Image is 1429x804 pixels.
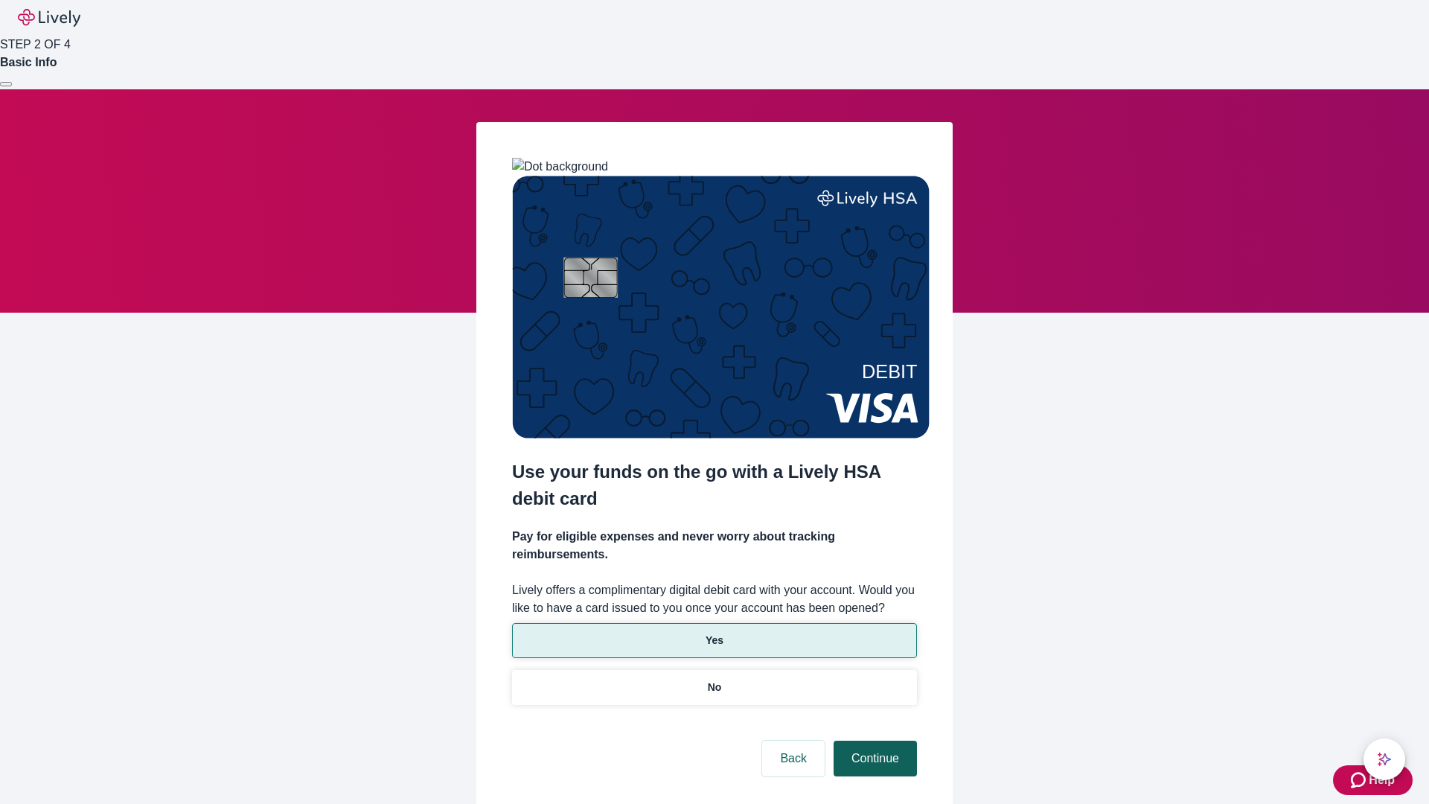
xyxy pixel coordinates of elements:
svg: Lively AI Assistant [1377,752,1392,767]
button: Continue [834,741,917,776]
button: No [512,670,917,705]
button: Back [762,741,825,776]
label: Lively offers a complimentary digital debit card with your account. Would you like to have a card... [512,581,917,617]
img: Lively [18,9,80,27]
p: No [708,680,722,695]
p: Yes [706,633,723,648]
button: Zendesk support iconHelp [1333,765,1413,795]
svg: Zendesk support icon [1351,771,1369,789]
button: chat [1364,738,1405,780]
h4: Pay for eligible expenses and never worry about tracking reimbursements. [512,528,917,564]
h2: Use your funds on the go with a Lively HSA debit card [512,459,917,512]
span: Help [1369,771,1395,789]
img: Dot background [512,158,608,176]
img: Debit card [512,176,930,438]
button: Yes [512,623,917,658]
